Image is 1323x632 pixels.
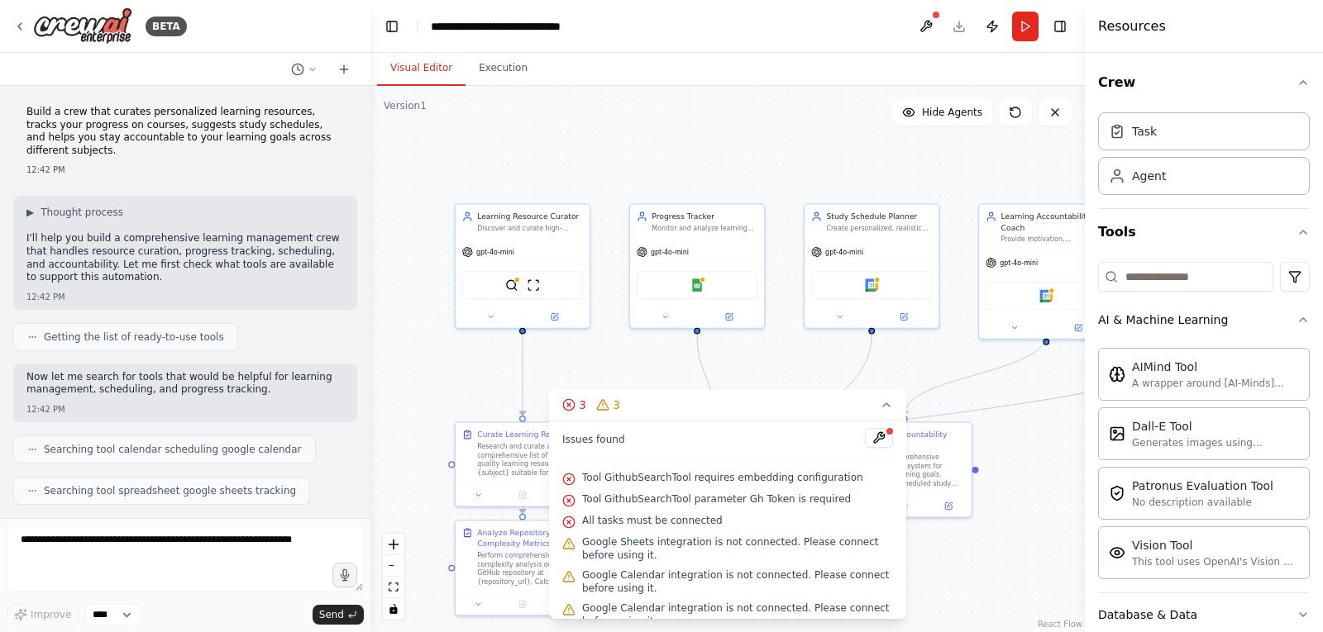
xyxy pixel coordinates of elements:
button: Open in side panel [548,597,585,611]
span: Google Calendar integration is not connected. Please connect before using it. [582,568,893,595]
span: Hide Agents [922,106,982,119]
div: Provide motivation, accountability, and guidance to help learners stay committed to their {subjec... [1001,235,1107,244]
span: Searching tool calendar scheduling google calendar [44,443,302,456]
div: Study Schedule Planner [826,211,932,221]
div: Create personalized, realistic study schedules for {subject} that fit within {available_hours} pe... [826,224,932,233]
img: Logo [33,7,132,45]
span: Google Calendar integration is not connected. Please connect before using it. [582,601,893,628]
div: Develop Accountability FrameworkCreate a comprehensive accountability system for {subject} learni... [836,421,972,518]
div: Progress TrackerMonitor and analyze learning progress across {subject}, track completion rates, i... [629,203,766,329]
div: BETA [146,17,187,36]
g: Edge from ab176c2e-ff02-42aa-8000-db4d8faa63a5 to 246c0d98-29bf-4dec-9300-86de6d1377c4 [691,335,719,416]
img: AIMindTool [1109,366,1125,383]
button: zoom out [383,555,404,577]
span: gpt-4o-mini [1000,259,1038,268]
button: AI & Machine Learning [1098,298,1310,341]
img: BraveSearchTool [505,278,518,292]
img: DallETool [1109,425,1125,442]
button: Open in side panel [523,311,585,324]
div: 12:42 PM [26,403,344,416]
span: Tool GithubSearchTool parameter Gh Token is required [582,492,851,506]
g: Edge from c554c2a1-a17a-4cb9-ab87-7b005e615d2c to 997509ee-a231-4ea3-84a3-a18f9aeb6069 [517,335,528,416]
div: React Flow controls [383,534,404,620]
div: Create a comprehensive accountability system for {subject} learning goals. Review the scheduled s... [859,453,965,487]
div: Curate Learning Resources [477,429,580,440]
div: 12:42 PM [26,291,344,303]
span: Google Sheets integration is not connected. Please connect before using it. [582,535,893,562]
div: Version 1 [384,99,427,112]
p: I'll help you build a comprehensive learning management crew that handles resource curation, prog... [26,232,344,283]
div: This tool uses OpenAI's Vision API to describe the contents of an image. [1132,555,1299,568]
span: Improve [31,608,71,621]
button: Tools [1098,209,1310,255]
button: Crew [1098,59,1310,106]
button: Visual Editor [377,51,466,86]
a: React Flow attribution [1038,620,1082,629]
g: Edge from c4f649ed-f966-4109-a2c9-851492deb6b7 to 53823ffc-a706-434f-9336-03ffbd49aed9 [708,335,877,514]
div: Discover and curate high-quality, personalized learning resources for {subject} based on {learnin... [477,224,583,233]
div: Study Schedule PlannerCreate personalized, realistic study schedules for {subject} that fit withi... [804,203,940,329]
img: Google Calendar [1039,289,1053,302]
button: Send [313,605,364,625]
button: Open in side panel [1048,321,1110,335]
div: Dall-E Tool [1132,418,1299,435]
g: Edge from 5065a1c0-8d84-413a-8630-d7b9fdd131b8 to 5379c88e-3884-4c1c-b3ba-4fb356faef06 [899,335,1052,416]
button: Open in side panel [929,499,967,512]
div: 12:42 PM [26,164,344,176]
div: Analyze Repository Complexity MetricsPerform comprehensive code complexity analysis on the GitHub... [454,520,590,616]
img: Google Sheets [690,278,704,292]
button: Open in side panel [548,488,585,501]
div: Database & Data [1098,606,1197,623]
button: Hide left sidebar [380,15,404,38]
div: Task [1132,123,1157,140]
div: AIMind Tool [1132,359,1299,375]
div: Perform comprehensive code complexity analysis on the GitHub repository at {repository_url}. Calc... [477,551,583,586]
p: Now let me search for tools that would be helpful for learning management, scheduling, and progre... [26,371,344,397]
button: Execution [466,51,541,86]
button: Open in side panel [698,311,760,324]
span: Issues found [562,433,625,446]
div: Progress Tracker [652,211,757,221]
img: Google Calendar [865,278,878,292]
button: Hide right sidebar [1048,15,1072,38]
button: Start a new chat [331,59,357,79]
div: Patronus Evaluation Tool [1132,478,1273,494]
div: Analyze Repository Complexity Metrics [477,527,583,549]
div: No description available [1132,496,1273,509]
div: Crew [1098,106,1310,208]
span: gpt-4o-mini [476,248,514,257]
span: gpt-4o-mini [825,248,863,257]
span: gpt-4o-mini [651,248,689,257]
button: Improve [7,604,79,625]
span: All tasks must be connected [582,514,723,527]
div: Learning Resource Curator [477,211,583,221]
div: Develop Accountability Framework [859,429,965,450]
div: Vision Tool [1132,537,1299,554]
button: zoom in [383,534,404,555]
button: fit view [383,577,404,598]
span: Tool GithubSearchTool requires embedding configuration [582,471,863,484]
button: Switch to previous chat [284,59,324,79]
p: Build a crew that curates personalized learning resources, tracks your progress on courses, sugge... [26,106,344,157]
img: VisionTool [1109,544,1125,561]
nav: breadcrumb [431,18,561,35]
span: Thought process [41,206,123,219]
div: Learning Resource CuratorDiscover and curate high-quality, personalized learning resources for {s... [454,203,590,329]
div: Monitor and analyze learning progress across {subject}, track completion rates, identify knowledg... [652,224,757,233]
h4: Resources [1098,17,1166,36]
button: ▶Thought process [26,206,123,219]
button: No output available [499,597,546,611]
div: A wrapper around [AI-Minds]([URL][DOMAIN_NAME]). Useful for when you need answers to questions fr... [1132,377,1299,390]
span: Searching tool spreadsheet google sheets tracking [44,484,296,497]
div: Agent [1132,168,1166,184]
button: toggle interactivity [383,598,404,620]
button: Open in side panel [873,311,935,324]
button: Hide Agents [892,99,992,126]
button: 33 [549,390,906,421]
div: AI & Machine Learning [1098,341,1310,592]
div: Learning Accountability CoachProvide motivation, accountability, and guidance to help learners st... [978,203,1115,340]
img: PatronusEvalTool [1109,485,1125,501]
div: Generates images using OpenAI's Dall-E model. [1132,436,1299,449]
span: ▶ [26,206,34,219]
div: Learning Accountability Coach [1001,211,1107,232]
